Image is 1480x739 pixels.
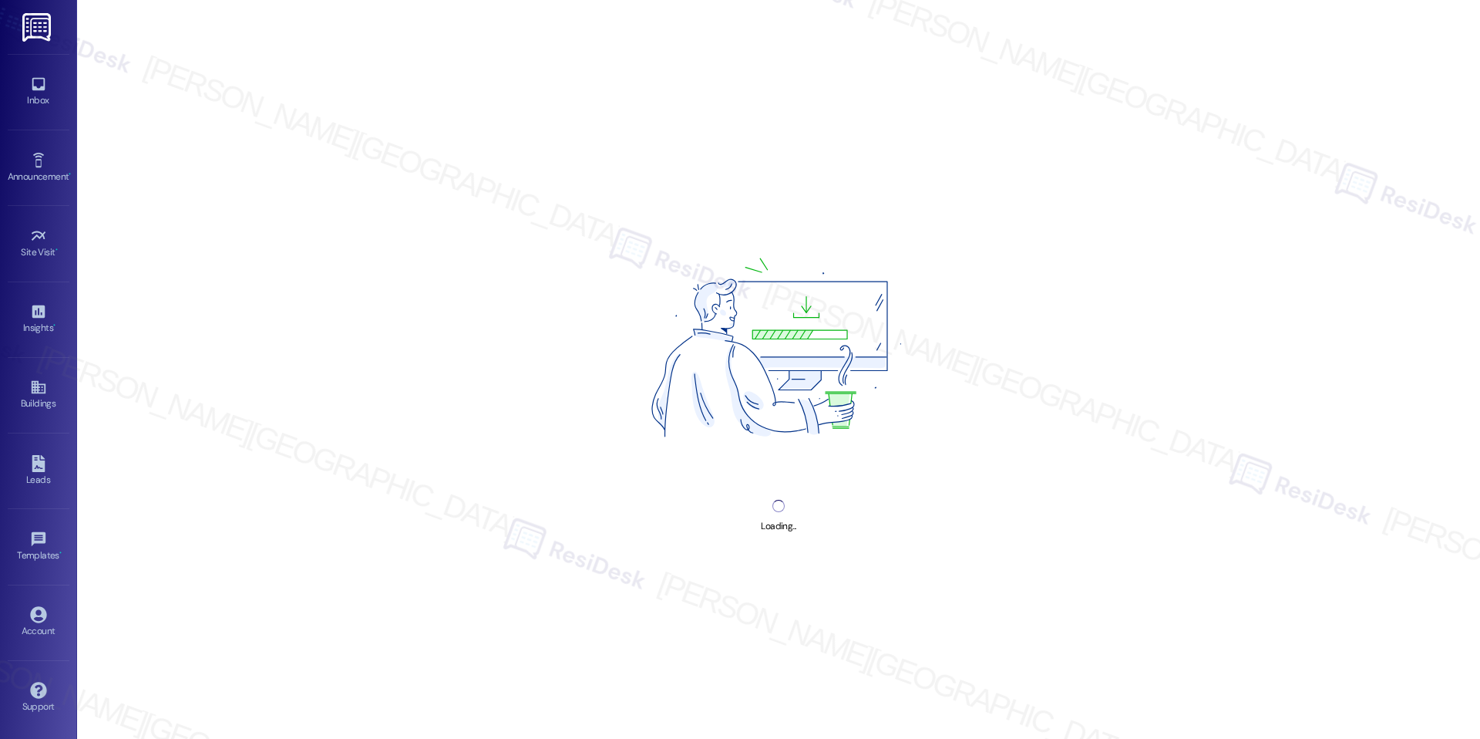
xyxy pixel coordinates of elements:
[53,320,55,331] span: •
[22,13,54,42] img: ResiDesk Logo
[69,169,71,180] span: •
[8,374,69,416] a: Buildings
[8,223,69,265] a: Site Visit •
[8,602,69,643] a: Account
[8,299,69,340] a: Insights •
[761,518,795,535] div: Loading...
[8,450,69,492] a: Leads
[59,548,62,558] span: •
[8,677,69,719] a: Support
[8,71,69,113] a: Inbox
[8,526,69,568] a: Templates •
[55,245,58,255] span: •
